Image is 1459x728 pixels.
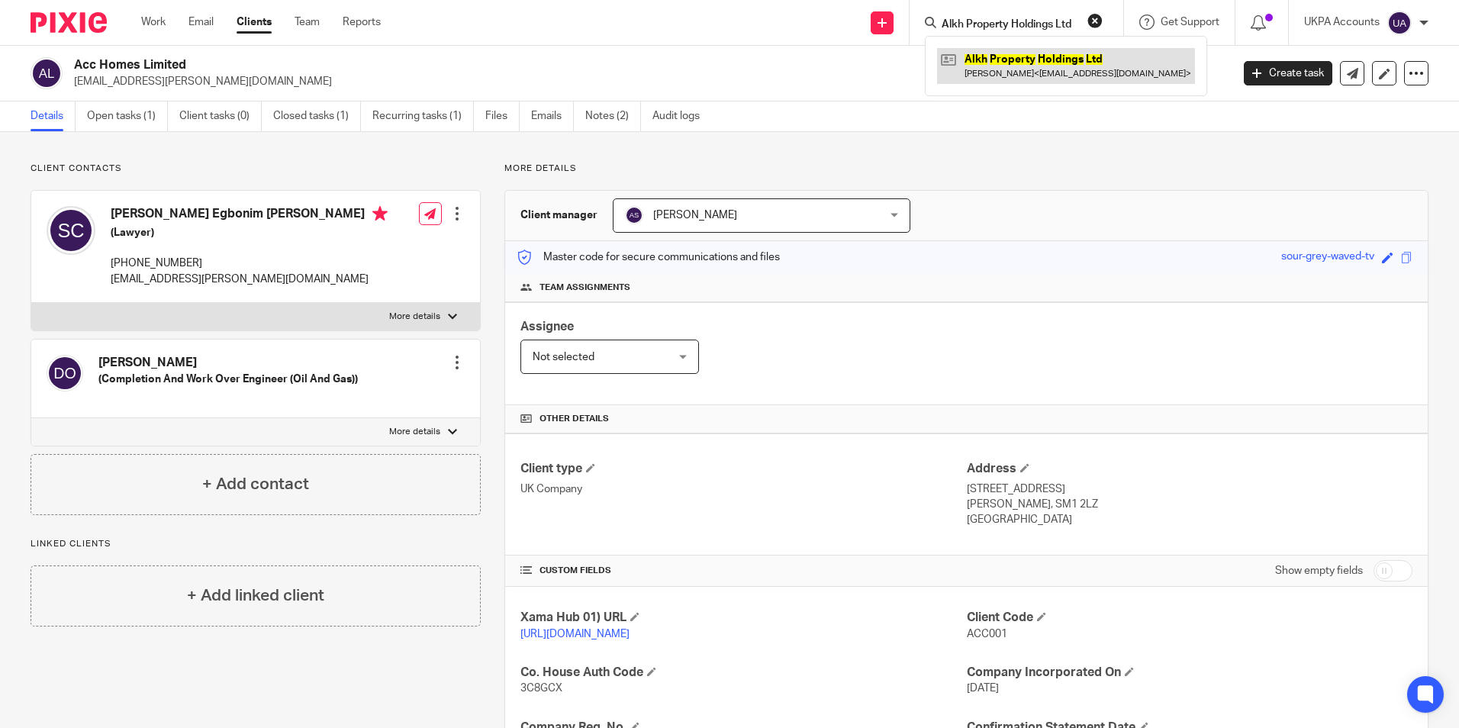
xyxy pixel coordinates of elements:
h3: Client manager [520,208,597,223]
h5: (Completion And Work Over Engineer (Oil And Gas)) [98,372,358,387]
img: svg%3E [1387,11,1412,35]
p: [EMAIL_ADDRESS][PERSON_NAME][DOMAIN_NAME] [74,74,1221,89]
input: Search [940,18,1077,32]
a: [URL][DOMAIN_NAME] [520,629,630,639]
label: Show empty fields [1275,563,1363,578]
a: Emails [531,101,574,131]
a: Create task [1244,61,1332,85]
p: Linked clients [31,538,481,550]
p: [EMAIL_ADDRESS][PERSON_NAME][DOMAIN_NAME] [111,272,388,287]
img: svg%3E [47,206,95,255]
a: Email [188,14,214,30]
a: Recurring tasks (1) [372,101,474,131]
p: [STREET_ADDRESS] [967,482,1412,497]
h4: Client type [520,461,966,477]
a: Work [141,14,166,30]
a: Client tasks (0) [179,101,262,131]
h2: Acc Homes Limited [74,57,991,73]
p: UK Company [520,482,966,497]
a: Open tasks (1) [87,101,168,131]
span: Assignee [520,321,574,333]
a: Clients [237,14,272,30]
a: Team [295,14,320,30]
span: 3C8GCX [520,683,562,694]
h4: [PERSON_NAME] Egbonim [PERSON_NAME] [111,206,388,225]
span: Not selected [533,352,594,362]
p: More details [389,311,440,323]
p: [PERSON_NAME], SM1 2LZ [967,497,1412,512]
h4: Co. House Auth Code [520,665,966,681]
a: Closed tasks (1) [273,101,361,131]
img: svg%3E [625,206,643,224]
h4: CUSTOM FIELDS [520,565,966,577]
h4: + Add contact [202,472,309,496]
p: UKPA Accounts [1304,14,1380,30]
a: Notes (2) [585,101,641,131]
span: ACC001 [967,629,1007,639]
p: Master code for secure communications and files [517,250,780,265]
h4: + Add linked client [187,584,324,607]
span: [PERSON_NAME] [653,210,737,221]
a: Details [31,101,76,131]
span: Other details [539,413,609,425]
a: Files [485,101,520,131]
h4: Company Incorporated On [967,665,1412,681]
h4: Xama Hub 01) URL [520,610,966,626]
span: [DATE] [967,683,999,694]
h4: Address [967,461,1412,477]
span: Team assignments [539,282,630,294]
a: Audit logs [652,101,711,131]
p: Client contacts [31,163,481,175]
span: Get Support [1161,17,1219,27]
h4: [PERSON_NAME] [98,355,358,371]
a: Reports [343,14,381,30]
h5: (Lawyer) [111,225,388,240]
img: svg%3E [47,355,83,391]
h4: Client Code [967,610,1412,626]
div: sour-grey-waved-tv [1281,249,1374,266]
p: More details [389,426,440,438]
p: More details [504,163,1428,175]
img: Pixie [31,12,107,33]
i: Primary [372,206,388,221]
p: [PHONE_NUMBER] [111,256,388,271]
img: svg%3E [31,57,63,89]
p: [GEOGRAPHIC_DATA] [967,512,1412,527]
button: Clear [1087,13,1103,28]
